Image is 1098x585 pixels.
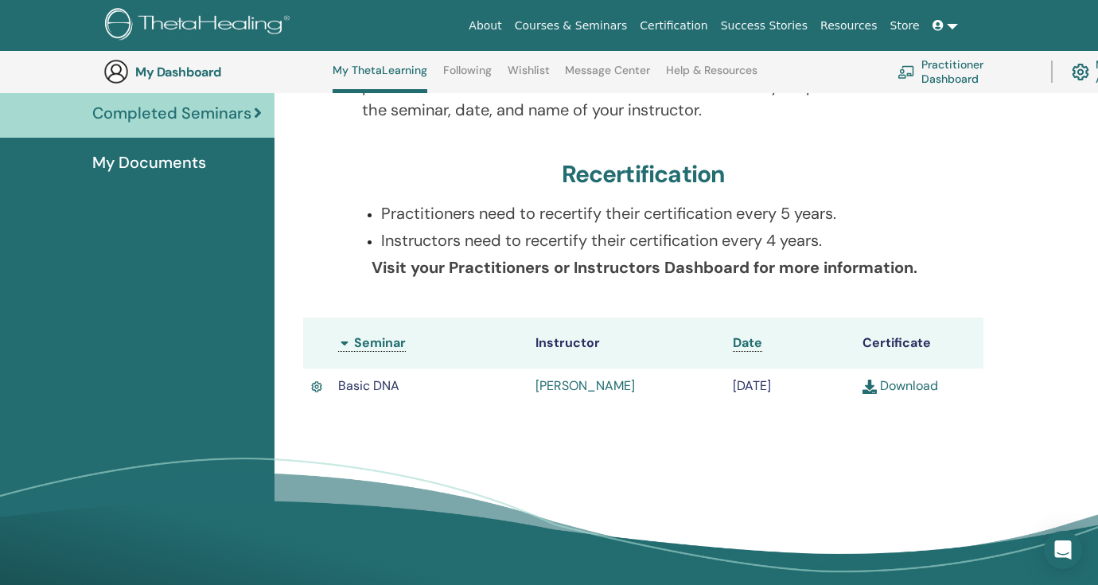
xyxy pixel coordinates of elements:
img: cog.svg [1072,60,1089,84]
img: chalkboard-teacher.svg [897,65,915,78]
a: Resources [814,11,884,41]
span: My Documents [92,150,206,174]
img: Active Certificate [311,379,322,395]
a: Help & Resources [666,64,757,89]
a: Certification [633,11,714,41]
span: Basic DNA [338,377,399,394]
td: [DATE] [725,369,854,404]
a: Success Stories [714,11,814,41]
th: Certificate [855,318,983,369]
p: Instructors need to recertify their certification every 4 years. [381,228,925,252]
img: generic-user-icon.jpg [103,59,129,84]
img: logo.png [105,8,295,44]
b: Visit your Practitioners or Instructors Dashboard for more information. [372,257,917,278]
a: My ThetaLearning [333,64,427,93]
h3: My Dashboard [135,64,294,80]
span: Date [733,334,762,351]
a: [PERSON_NAME] [535,377,635,394]
span: Completed Seminars [92,101,251,125]
th: Instructor [528,318,725,369]
h3: Recertification [562,160,726,189]
img: download.svg [862,380,877,394]
a: Download [862,377,938,394]
div: Open Intercom Messenger [1044,531,1082,569]
a: About [462,11,508,41]
a: Date [733,334,762,352]
p: Practitioners need to recertify their certification every 5 years. [381,201,925,225]
a: Wishlist [508,64,550,89]
a: Message Center [565,64,650,89]
a: Store [884,11,926,41]
a: Following [443,64,492,89]
a: Practitioner Dashboard [897,54,1032,89]
a: Courses & Seminars [508,11,634,41]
